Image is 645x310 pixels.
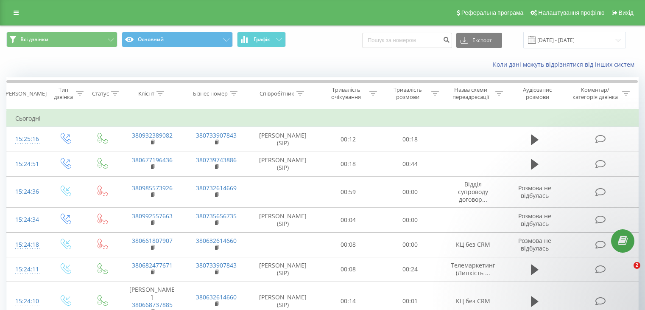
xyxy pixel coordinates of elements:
[122,32,233,47] button: Основний
[249,208,318,232] td: [PERSON_NAME] (SIP)
[456,33,502,48] button: Експорт
[4,90,47,97] div: [PERSON_NAME]
[132,212,173,220] a: 380992557663
[6,32,117,47] button: Всі дзвінки
[196,237,237,245] a: 380632614660
[132,131,173,139] a: 380932389082
[451,261,495,277] span: Телемаркетинг (Липкість ...
[538,9,604,16] span: Налаштування профілю
[249,127,318,152] td: [PERSON_NAME] (SIP)
[20,36,48,43] span: Всі дзвінки
[196,131,237,139] a: 380733907843
[318,176,379,208] td: 00:59
[196,212,237,220] a: 380735656735
[15,131,38,147] div: 15:25:16
[7,110,639,127] td: Сьогодні
[518,212,551,228] span: Розмова не відбулась
[196,156,237,164] a: 380739743886
[132,301,173,309] a: 380668737885
[92,90,109,97] div: Статус
[616,262,637,282] iframe: Intercom live chat
[441,232,505,257] td: КЦ без CRM
[53,86,73,101] div: Тип дзвінка
[15,261,38,278] div: 15:24:11
[461,9,524,16] span: Реферальна програма
[619,9,634,16] span: Вихід
[518,184,551,200] span: Розмова не відбулась
[15,183,38,200] div: 15:24:36
[249,152,318,176] td: [PERSON_NAME] (SIP)
[449,86,493,101] div: Назва схеми переадресації
[318,127,379,152] td: 00:12
[15,237,38,253] div: 15:24:18
[318,257,379,282] td: 00:08
[260,90,294,97] div: Співробітник
[634,262,640,269] span: 2
[15,293,38,310] div: 15:24:10
[493,60,639,68] a: Коли дані можуть відрізнятися вiд інших систем
[318,232,379,257] td: 00:08
[379,152,441,176] td: 00:44
[254,37,270,42] span: Графік
[196,261,237,269] a: 380733907843
[570,86,620,101] div: Коментар/категорія дзвінка
[196,293,237,301] a: 380632614660
[318,152,379,176] td: 00:18
[387,86,429,101] div: Тривалість розмови
[379,257,441,282] td: 00:24
[325,86,368,101] div: Тривалість очікування
[196,184,237,192] a: 380732614669
[379,208,441,232] td: 00:00
[237,32,286,47] button: Графік
[132,184,173,192] a: 380985573926
[379,176,441,208] td: 00:00
[15,211,38,228] div: 15:24:34
[138,90,154,97] div: Клієнт
[132,237,173,245] a: 380661807907
[15,156,38,172] div: 15:24:51
[379,232,441,257] td: 00:00
[379,127,441,152] td: 00:18
[249,257,318,282] td: [PERSON_NAME] (SIP)
[518,237,551,252] span: Розмова не відбулась
[513,86,562,101] div: Аудіозапис розмови
[318,208,379,232] td: 00:04
[132,261,173,269] a: 380682477671
[193,90,228,97] div: Бізнес номер
[362,33,452,48] input: Пошук за номером
[132,156,173,164] a: 380677196436
[458,180,488,203] span: Відділ супроводу договор...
